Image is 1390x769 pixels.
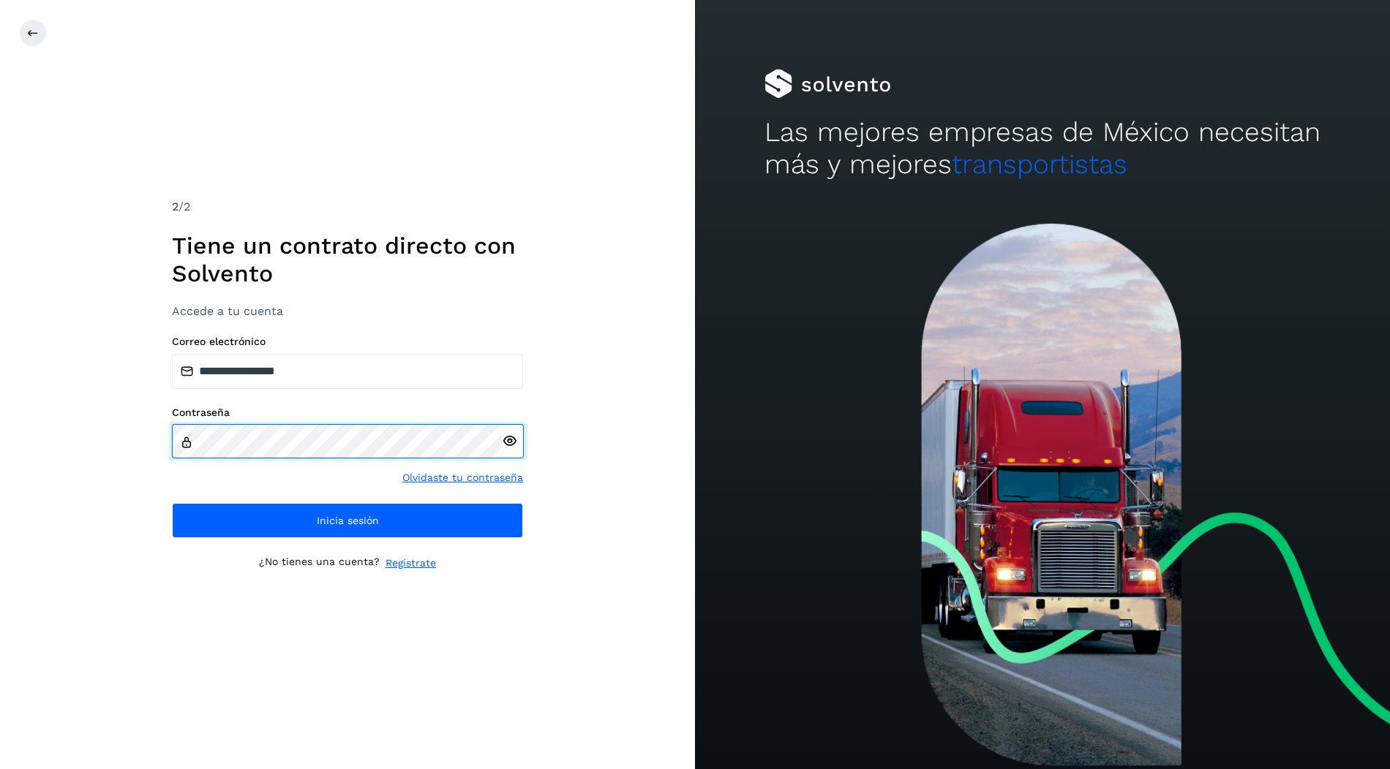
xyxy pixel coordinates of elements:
[259,556,380,571] p: ¿No tienes una cuenta?
[764,116,1320,181] h2: Las mejores empresas de México necesitan más y mejores
[952,148,1127,180] span: transportistas
[317,515,379,526] span: Inicia sesión
[172,304,523,318] h3: Accede a tu cuenta
[386,556,436,571] a: Regístrate
[172,200,179,213] span: 2
[402,470,523,485] a: Olvidaste tu contraseña
[172,198,523,216] div: /2
[172,232,523,288] h1: Tiene un contrato directo con Solvento
[172,503,523,538] button: Inicia sesión
[172,406,523,419] label: Contraseña
[172,336,523,348] label: Correo electrónico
